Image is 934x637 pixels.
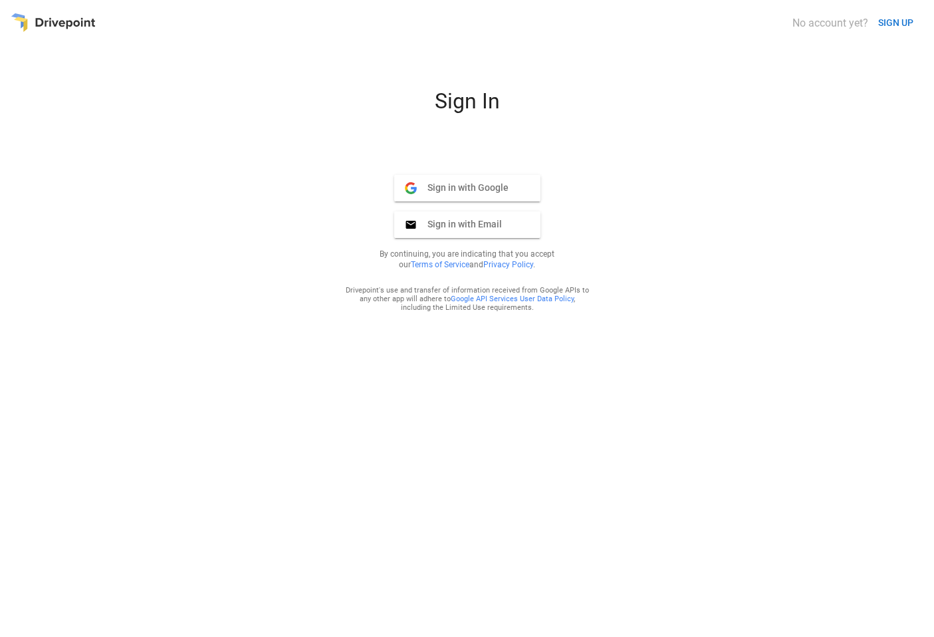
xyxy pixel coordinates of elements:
p: By continuing, you are indicating that you accept our and . [364,249,571,270]
button: Sign in with Google [394,175,540,201]
button: Sign in with Email [394,211,540,238]
div: Sign In [308,88,627,124]
button: SIGN UP [873,11,919,35]
a: Privacy Policy [483,260,533,269]
a: Google API Services User Data Policy [451,295,574,303]
div: Drivepoint's use and transfer of information received from Google APIs to any other app will adhe... [345,286,590,312]
a: Terms of Service [411,260,469,269]
span: Sign in with Google [417,182,509,193]
div: No account yet? [792,17,868,29]
span: Sign in with Email [417,218,502,230]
